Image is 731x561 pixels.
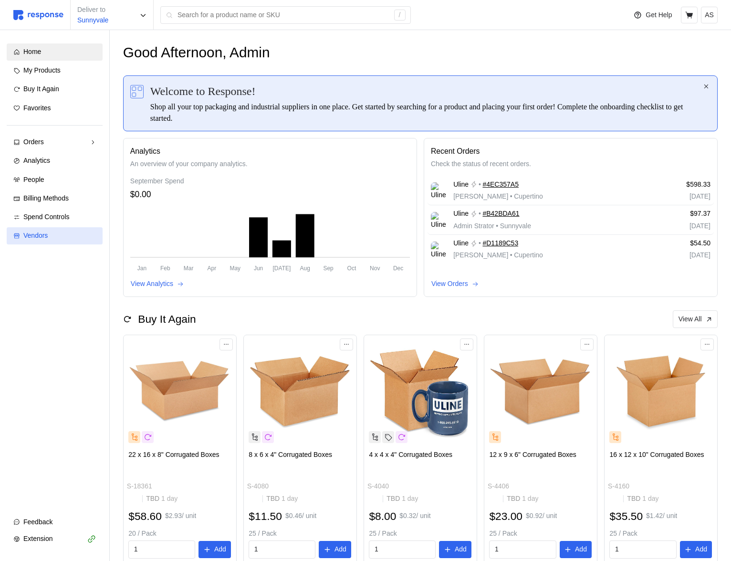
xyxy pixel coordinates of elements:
tspan: [DATE] [272,265,291,271]
p: $2.93 / unit [165,511,196,521]
span: People [23,176,44,183]
tspan: Nov [370,265,380,271]
button: Add [439,541,471,558]
span: Spend Controls [23,213,70,221]
h2: $23.00 [489,509,522,524]
span: 1 day [520,495,538,502]
p: • [479,180,481,190]
p: Get Help [646,10,672,21]
p: [DATE] [646,191,710,202]
img: S-4406 [489,340,592,443]
p: $598.33 [646,180,710,190]
a: Vendors [7,227,103,244]
p: [PERSON_NAME] Cupertino [453,250,543,261]
img: Uline [431,212,447,228]
p: Analytics [130,145,410,157]
p: $0.92 / unit [526,511,557,521]
span: Analytics [23,157,50,164]
tspan: Aug [300,265,310,271]
span: 16 x 12 x 10" Corrugated Boxes [609,451,704,458]
span: 1 day [159,495,178,502]
p: Add [575,544,587,555]
div: Orders [23,137,86,148]
p: $0.46 / unit [285,511,316,521]
p: 25 / Pack [369,529,471,539]
div: September Spend [130,176,410,187]
tspan: Jan [137,265,146,271]
button: Extension [7,530,103,548]
span: 1 day [640,495,658,502]
h1: Good Afternoon, Admin [123,43,270,62]
span: My Products [23,66,61,74]
button: AS [701,7,718,23]
p: TBD [507,494,538,504]
button: Add [560,541,592,558]
a: #4EC357A5 [482,180,519,190]
span: Welcome to Response! [150,83,256,100]
a: Orders [7,134,103,151]
p: $97.37 [646,209,710,219]
a: My Products [7,62,103,79]
span: • [494,222,500,230]
span: • [508,192,514,200]
p: S-18361 [127,481,152,492]
p: View All [679,314,702,325]
div: Shop all your top packaging and industrial suppliers in one place. Get started by searching for a... [150,101,702,124]
div: $0.00 [130,188,410,201]
input: Qty [495,541,551,558]
button: Add [680,541,712,558]
a: Favorites [7,100,103,117]
p: View Analytics [131,279,173,289]
img: svg%3e [130,85,144,98]
span: 8 x 6 x 4" Corrugated Boxes [249,451,332,458]
span: Favorites [23,104,51,112]
span: Uline [453,209,469,219]
div: / [394,10,406,21]
h2: $58.60 [128,509,162,524]
input: Qty [134,541,190,558]
p: Admin Strator Sunnyvale [453,221,531,232]
p: Add [695,544,707,555]
p: An overview of your company analytics. [130,159,410,169]
span: Buy It Again [23,85,59,93]
img: svg%3e [13,10,63,20]
span: Vendors [23,232,48,239]
input: Search for a product name or SKU [178,7,389,24]
span: Billing Methods [23,194,69,202]
p: S-4406 [488,481,509,492]
tspan: Mar [184,265,194,271]
p: • [479,238,481,249]
p: TBD [266,494,298,504]
p: [DATE] [646,221,710,232]
a: Analytics [7,152,103,169]
span: 12 x 9 x 6" Corrugated Boxes [489,451,576,458]
p: TBD [627,494,658,504]
h2: Buy It Again [138,312,196,327]
p: Add [214,544,226,555]
tspan: Sep [323,265,334,271]
button: View Orders [431,278,479,290]
button: Get Help [628,6,678,24]
p: $54.50 [646,238,710,249]
p: • [479,209,481,219]
span: Home [23,48,41,55]
h2: $35.50 [609,509,643,524]
input: Qty [615,541,671,558]
p: S-4080 [247,481,269,492]
span: Uline [453,238,469,249]
p: [PERSON_NAME] Cupertino [453,191,543,202]
tspan: Dec [393,265,403,271]
p: Sunnyvale [77,15,108,26]
p: Recent Orders [431,145,710,157]
a: Billing Methods [7,190,103,207]
a: #D1189C53 [482,238,518,249]
p: AS [705,10,714,21]
tspan: Oct [347,265,356,271]
button: Feedback [7,514,103,531]
p: Check the status of recent orders. [431,159,710,169]
span: 1 day [280,495,298,502]
tspan: Feb [160,265,170,271]
img: S-4160 [609,340,712,443]
p: 25 / Pack [249,529,351,539]
a: #B42BDA61 [482,209,519,219]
